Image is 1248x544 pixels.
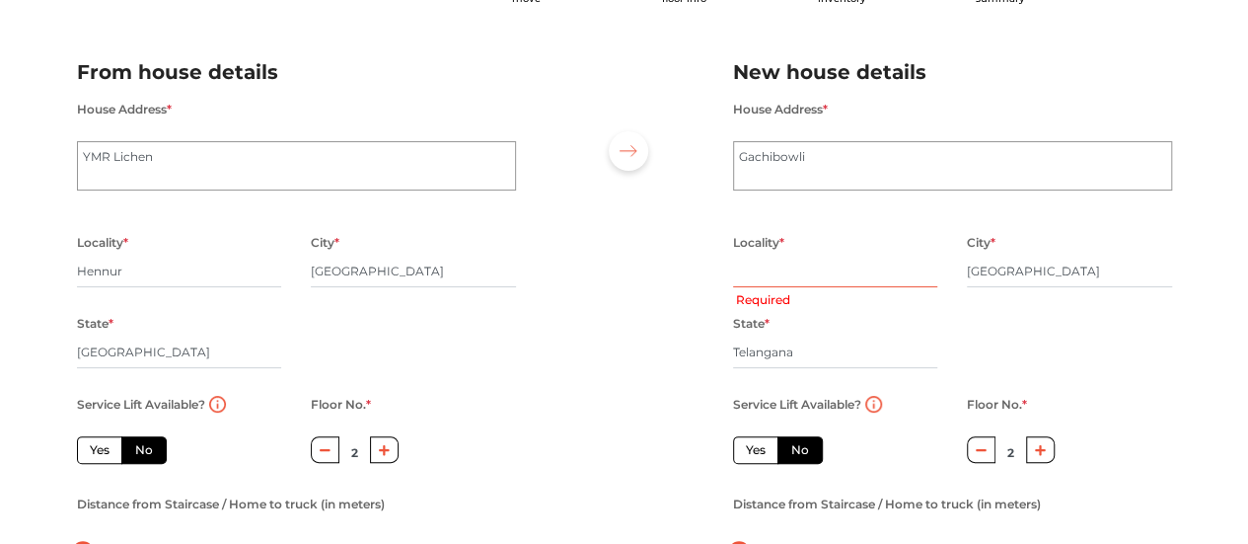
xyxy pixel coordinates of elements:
label: City [311,230,339,256]
label: Yes [733,436,778,464]
label: No [777,436,823,464]
label: Locality [733,230,784,256]
label: No [121,436,167,464]
label: House Address [733,97,828,122]
label: State [77,311,113,337]
label: Floor No. [967,392,1027,418]
label: House Address [77,97,172,122]
label: State [733,311,770,337]
label: Distance from Staircase / Home to truck (in meters) [77,492,385,517]
h2: New house details [733,56,1172,89]
label: Service Lift Available? [77,392,205,418]
label: City [967,230,995,256]
label: Required [736,291,790,309]
label: Service Lift Available? [733,392,861,418]
h2: From house details [77,56,516,89]
label: Distance from Staircase / Home to truck (in meters) [733,492,1041,517]
label: Floor No. [311,392,371,418]
label: Locality [77,230,128,256]
label: Yes [77,436,122,464]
